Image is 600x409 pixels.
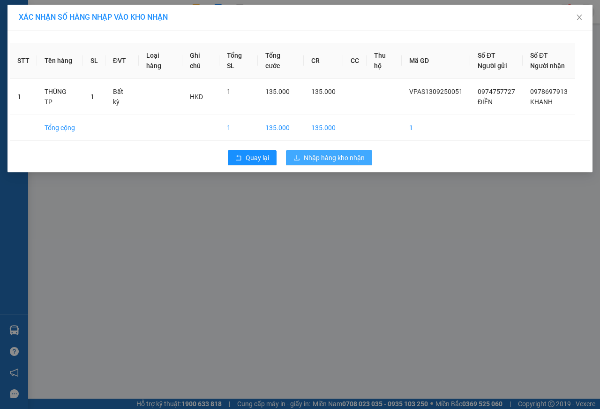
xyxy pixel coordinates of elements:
[228,150,277,165] button: rollbackQuay lại
[478,52,495,59] span: Số ĐT
[293,154,300,162] span: download
[530,98,553,106] span: KHANH
[304,43,343,79] th: CR
[343,43,367,79] th: CC
[235,154,242,162] span: rollback
[530,52,548,59] span: Số ĐT
[258,115,303,141] td: 135.000
[21,68,57,74] span: 10:53:36 [DATE]
[37,79,83,115] td: THÙNG TP
[478,98,493,106] span: ĐIỀN
[10,43,37,79] th: STT
[402,115,470,141] td: 1
[83,43,105,79] th: SL
[530,88,568,95] span: 0978697913
[105,79,139,115] td: Bất kỳ
[3,61,99,66] span: [PERSON_NAME]:
[182,43,219,79] th: Ghi chú
[74,42,115,47] span: Hotline: 19001152
[19,13,168,22] span: XÁC NHẬN SỐ HÀNG NHẬP VÀO KHO NHẬN
[219,115,258,141] td: 1
[3,6,45,47] img: logo
[478,62,507,69] span: Người gửi
[576,14,583,21] span: close
[105,43,139,79] th: ĐVT
[286,150,372,165] button: downloadNhập hàng kho nhận
[227,88,231,95] span: 1
[265,88,290,95] span: 135.000
[74,15,126,27] span: Bến xe [GEOGRAPHIC_DATA]
[74,5,128,13] strong: ĐỒNG PHƯỚC
[47,60,100,67] span: VPMC1309250003
[37,43,83,79] th: Tên hàng
[90,93,94,100] span: 1
[304,115,343,141] td: 135.000
[25,51,115,58] span: -----------------------------------------
[219,43,258,79] th: Tổng SL
[3,68,57,74] span: In ngày:
[139,43,183,79] th: Loại hàng
[367,43,402,79] th: Thu hộ
[402,43,470,79] th: Mã GD
[566,5,592,31] button: Close
[530,62,565,69] span: Người nhận
[478,88,515,95] span: 0974757727
[246,153,269,163] span: Quay lại
[190,93,203,100] span: HKD
[258,43,303,79] th: Tổng cước
[37,115,83,141] td: Tổng cộng
[10,79,37,115] td: 1
[409,88,463,95] span: VPAS1309250051
[304,153,365,163] span: Nhập hàng kho nhận
[311,88,336,95] span: 135.000
[74,28,129,40] span: 01 Võ Văn Truyện, KP.1, Phường 2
